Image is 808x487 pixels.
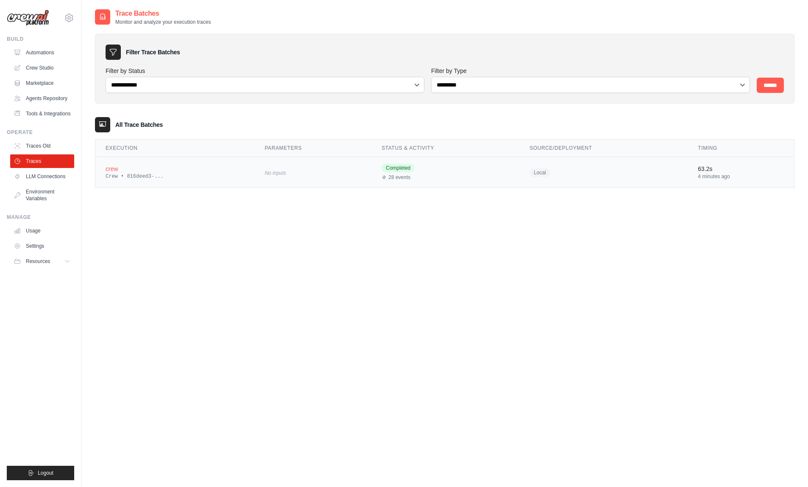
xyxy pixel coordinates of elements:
[106,173,244,180] div: Crew • 816deed3-...
[7,10,49,26] img: Logo
[106,67,424,75] label: Filter by Status
[10,61,74,75] a: Crew Studio
[126,48,180,56] h3: Filter Trace Batches
[382,164,415,172] span: Completed
[529,168,550,177] span: Local
[10,76,74,90] a: Marketplace
[265,170,286,176] span: No inputs
[10,185,74,205] a: Environment Variables
[115,120,163,129] h3: All Trace Batches
[10,255,74,268] button: Resources
[431,67,750,75] label: Filter by Type
[10,224,74,238] a: Usage
[7,466,74,480] button: Logout
[26,258,50,265] span: Resources
[7,129,74,136] div: Operate
[519,140,688,157] th: Source/Deployment
[10,107,74,120] a: Tools & Integrations
[115,8,211,19] h2: Trace Batches
[10,139,74,153] a: Traces Old
[388,174,410,181] span: 28 events
[115,19,211,25] p: Monitor and analyze your execution traces
[265,167,361,178] div: No inputs
[95,140,254,157] th: Execution
[10,46,74,59] a: Automations
[38,470,53,476] span: Logout
[10,154,74,168] a: Traces
[10,170,74,183] a: LLM Connections
[688,140,794,157] th: Timing
[7,36,74,42] div: Build
[95,157,794,188] tr: View details for crew execution
[10,92,74,105] a: Agents Repository
[698,173,784,180] div: 4 minutes ago
[7,214,74,221] div: Manage
[106,165,244,173] div: crew
[10,239,74,253] a: Settings
[371,140,519,157] th: Status & Activity
[698,165,784,173] div: 63.2s
[254,140,371,157] th: Parameters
